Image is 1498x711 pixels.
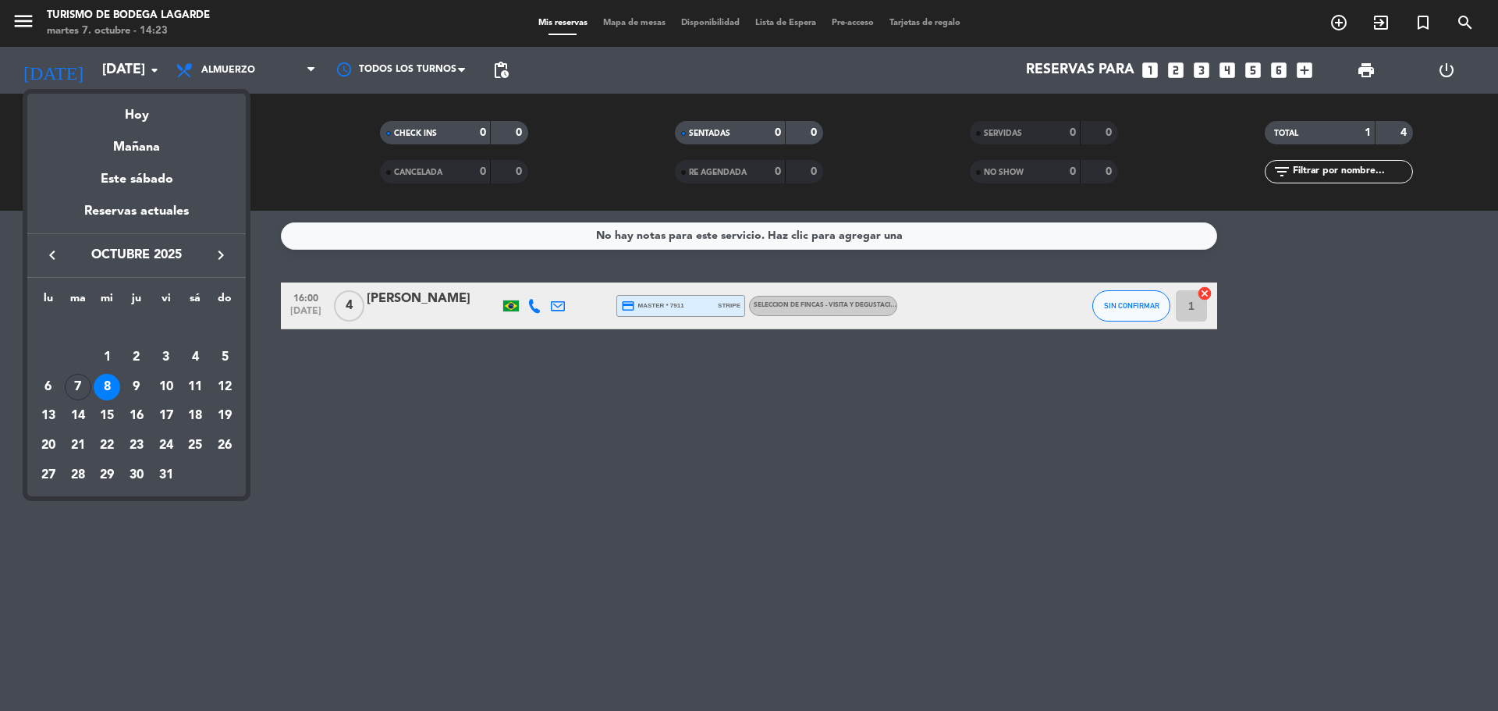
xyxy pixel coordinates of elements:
td: 13 de octubre de 2025 [34,401,63,431]
i: keyboard_arrow_right [211,246,230,265]
div: 25 [182,432,208,459]
div: 16 [123,403,150,429]
div: 9 [123,374,150,400]
td: 1 de octubre de 2025 [92,343,122,372]
div: 17 [153,403,179,429]
td: 18 de octubre de 2025 [181,401,211,431]
div: 30 [123,462,150,489]
div: 26 [211,432,238,459]
div: 15 [94,403,120,429]
div: 6 [35,374,62,400]
div: Reservas actuales [27,201,246,233]
td: 25 de octubre de 2025 [181,431,211,460]
th: lunes [34,290,63,314]
td: 31 de octubre de 2025 [151,460,181,490]
div: Mañana [27,126,246,158]
th: miércoles [92,290,122,314]
td: 3 de octubre de 2025 [151,343,181,372]
div: 24 [153,432,179,459]
td: 21 de octubre de 2025 [63,431,93,460]
td: 9 de octubre de 2025 [122,372,151,402]
td: 30 de octubre de 2025 [122,460,151,490]
td: 11 de octubre de 2025 [181,372,211,402]
div: 12 [211,374,238,400]
td: 6 de octubre de 2025 [34,372,63,402]
td: 10 de octubre de 2025 [151,372,181,402]
div: 23 [123,432,150,459]
div: 8 [94,374,120,400]
button: keyboard_arrow_right [207,245,235,265]
th: viernes [151,290,181,314]
td: 15 de octubre de 2025 [92,401,122,431]
td: 20 de octubre de 2025 [34,431,63,460]
div: 7 [65,374,91,400]
td: 22 de octubre de 2025 [92,431,122,460]
td: OCT. [34,313,240,343]
div: Hoy [27,94,246,126]
td: 29 de octubre de 2025 [92,460,122,490]
div: Este sábado [27,158,246,201]
div: 10 [153,374,179,400]
div: 2 [123,344,150,371]
th: domingo [210,290,240,314]
button: keyboard_arrow_left [38,245,66,265]
td: 27 de octubre de 2025 [34,460,63,490]
td: 8 de octubre de 2025 [92,372,122,402]
td: 17 de octubre de 2025 [151,401,181,431]
div: 27 [35,462,62,489]
td: 4 de octubre de 2025 [181,343,211,372]
span: octubre 2025 [66,245,207,265]
th: sábado [181,290,211,314]
div: 31 [153,462,179,489]
div: 22 [94,432,120,459]
td: 14 de octubre de 2025 [63,401,93,431]
div: 3 [153,344,179,371]
td: 5 de octubre de 2025 [210,343,240,372]
div: 14 [65,403,91,429]
td: 24 de octubre de 2025 [151,431,181,460]
td: 23 de octubre de 2025 [122,431,151,460]
td: 12 de octubre de 2025 [210,372,240,402]
td: 28 de octubre de 2025 [63,460,93,490]
div: 19 [211,403,238,429]
div: 18 [182,403,208,429]
td: 16 de octubre de 2025 [122,401,151,431]
div: 21 [65,432,91,459]
div: 5 [211,344,238,371]
th: jueves [122,290,151,314]
div: 28 [65,462,91,489]
div: 11 [182,374,208,400]
div: 29 [94,462,120,489]
td: 19 de octubre de 2025 [210,401,240,431]
th: martes [63,290,93,314]
td: 2 de octubre de 2025 [122,343,151,372]
div: 20 [35,432,62,459]
div: 1 [94,344,120,371]
div: 4 [182,344,208,371]
i: keyboard_arrow_left [43,246,62,265]
td: 7 de octubre de 2025 [63,372,93,402]
div: 13 [35,403,62,429]
td: 26 de octubre de 2025 [210,431,240,460]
